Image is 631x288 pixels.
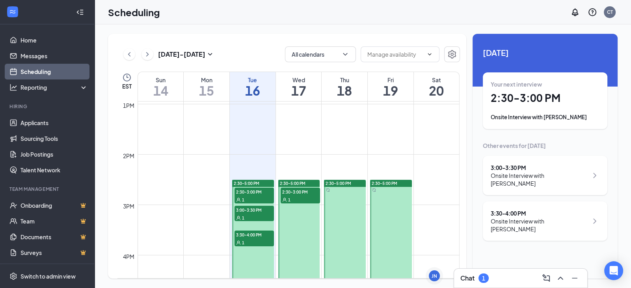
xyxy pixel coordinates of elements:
[414,84,459,97] h1: 20
[368,76,413,84] div: Fri
[341,50,349,58] svg: ChevronDown
[540,272,553,284] button: ComposeMessage
[205,50,215,59] svg: SmallChevronDown
[138,72,183,101] a: September 14, 2025
[322,72,367,101] a: September 18, 2025
[20,83,88,91] div: Reporting
[9,272,17,280] svg: Settings
[460,274,475,282] h3: Chat
[282,198,287,202] svg: User
[230,72,275,101] a: September 16, 2025
[242,197,244,203] span: 1
[556,273,565,283] svg: ChevronUp
[230,84,275,97] h1: 16
[426,51,433,57] svg: ChevronDown
[326,188,330,192] svg: Sync
[242,215,244,221] span: 1
[121,151,136,160] div: 2pm
[242,240,244,246] span: 1
[281,188,320,196] span: 2:30-3:00 PM
[491,80,599,88] div: Your next interview
[604,261,623,280] div: Open Intercom Messenger
[20,162,88,178] a: Talent Network
[322,84,367,97] h1: 18
[141,48,153,60] button: ChevronRight
[20,48,88,64] a: Messages
[568,272,581,284] button: Minimize
[121,252,136,261] div: 4pm
[276,72,322,101] a: September 17, 2025
[367,50,423,59] input: Manage availability
[184,76,229,84] div: Mon
[491,113,599,121] div: Onsite Interview with [PERSON_NAME]
[491,217,588,233] div: Onsite Interview with [PERSON_NAME]
[9,186,86,192] div: Team Management
[20,115,88,131] a: Applicants
[607,9,613,15] div: CT
[235,231,274,238] span: 3:30-4:00 PM
[588,7,597,17] svg: QuestionInfo
[491,172,588,187] div: Onsite Interview with [PERSON_NAME]
[483,46,607,59] span: [DATE]
[20,131,88,146] a: Sourcing Tools
[121,202,136,210] div: 3pm
[20,198,88,213] a: OnboardingCrown
[590,216,599,226] svg: ChevronRight
[372,188,376,192] svg: Sync
[234,181,259,186] span: 2:30-5:00 PM
[230,76,275,84] div: Tue
[20,245,88,260] a: SurveysCrown
[184,84,229,97] h1: 15
[432,273,437,279] div: JN
[158,50,205,59] h3: [DATE] - [DATE]
[184,72,229,101] a: September 15, 2025
[322,76,367,84] div: Thu
[368,84,413,97] h1: 19
[123,48,135,60] button: ChevronLeft
[20,272,76,280] div: Switch to admin view
[20,229,88,245] a: DocumentsCrown
[9,8,17,16] svg: WorkstreamLogo
[138,84,183,97] h1: 14
[20,213,88,229] a: TeamCrown
[276,84,322,97] h1: 17
[125,50,133,59] svg: ChevronLeft
[280,181,305,186] span: 2:30-5:00 PM
[235,188,274,196] span: 2:30-3:00 PM
[143,50,151,59] svg: ChevronRight
[368,72,413,101] a: September 19, 2025
[447,50,457,59] svg: Settings
[121,101,136,110] div: 1pm
[414,76,459,84] div: Sat
[122,82,132,90] span: EST
[444,46,460,62] button: Settings
[590,171,599,180] svg: ChevronRight
[20,64,88,79] a: Scheduling
[372,181,397,186] span: 2:30-5:00 PM
[554,272,567,284] button: ChevronUp
[570,273,579,283] svg: Minimize
[76,8,84,16] svg: Collapse
[491,209,588,217] div: 3:30 - 4:00 PM
[236,216,241,220] svg: User
[276,76,322,84] div: Wed
[288,197,290,203] span: 1
[326,181,351,186] span: 2:30-5:00 PM
[491,164,588,172] div: 3:00 - 3:30 PM
[235,206,274,214] span: 3:00-3:30 PM
[542,273,551,283] svg: ComposeMessage
[285,46,356,62] button: All calendarsChevronDown
[9,83,17,91] svg: Analysis
[20,32,88,48] a: Home
[414,72,459,101] a: September 20, 2025
[20,146,88,162] a: Job Postings
[491,91,599,105] h1: 2:30 - 3:00 PM
[138,76,183,84] div: Sun
[483,142,607,150] div: Other events for [DATE]
[9,103,86,110] div: Hiring
[122,73,132,82] svg: Clock
[108,6,160,19] h1: Scheduling
[236,198,241,202] svg: User
[482,275,485,282] div: 1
